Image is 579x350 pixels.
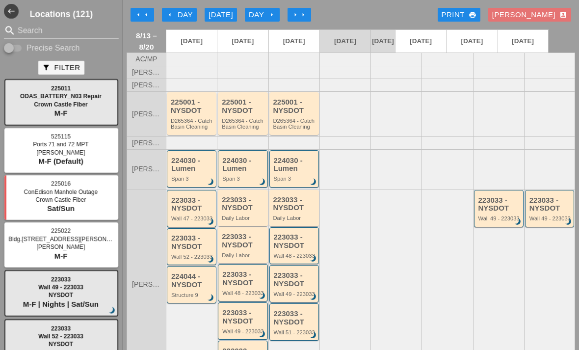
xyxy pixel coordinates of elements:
div: 223033 - NYSDOT [274,271,316,288]
span: M-F | Nights | Sat/Sun [23,300,99,308]
div: Daily Labor [222,252,265,258]
a: [DATE] [320,30,370,53]
span: 525115 [51,133,71,140]
a: [DATE] [217,30,268,53]
span: M-F [54,109,68,117]
div: Daily Labor [222,215,265,221]
i: brightness_3 [308,292,319,302]
div: Wall 48 - 223033 [222,290,264,296]
button: [DATE] [205,8,237,22]
div: Structure 9 [171,292,213,298]
i: arrow_left [134,11,142,19]
div: 223033 - NYSDOT [171,234,213,250]
div: Wall 47 - 223033 [171,215,213,221]
div: D265364 - Catch Basin Cleaning [222,118,265,130]
div: 223033 - NYSDOT [222,233,265,249]
span: 223033 [51,276,71,283]
div: 223033 - NYSDOT [222,309,264,325]
div: 225001 - NYSDOT [222,98,265,114]
span: [PERSON_NAME] [37,149,85,156]
div: 225001 - NYSDOT [273,98,316,114]
span: 225016 [51,180,71,187]
div: Filter [42,62,80,74]
label: Precise Search [26,43,80,53]
div: 224030 - Lumen [171,157,213,173]
i: arrow_right [291,11,299,19]
span: M-F (Default) [38,157,83,165]
span: 223033 [51,325,71,332]
button: Day [245,8,280,22]
i: brightness_3 [107,305,118,316]
div: Wall 49 - 223033 [478,215,521,221]
div: Wall 49 - 223033 [529,215,571,221]
div: Day [249,9,276,21]
a: [DATE] [269,30,319,53]
span: 225022 [51,227,71,234]
i: arrow_left [142,11,150,19]
div: Day [166,9,193,21]
span: [PERSON_NAME] [132,81,161,89]
i: brightness_3 [257,329,268,340]
span: Crown Castle Fiber [34,101,87,108]
div: Enable Precise search to match search terms exactly. [4,42,119,54]
div: [DATE] [209,9,233,21]
button: Shrink Sidebar [4,4,19,19]
span: [PERSON_NAME] [132,69,161,76]
button: [PERSON_NAME] [488,8,571,22]
div: 223033 - NYSDOT [529,196,571,213]
a: [DATE] [498,30,548,53]
span: 225011 [51,85,71,92]
span: ConEdison Manhole Outage [24,188,98,195]
i: brightness_3 [206,255,216,266]
span: [PERSON_NAME] [132,281,161,288]
div: Wall 48 - 223033 [274,253,316,259]
div: 223033 - NYSDOT [478,196,521,213]
i: arrow_left [166,11,174,19]
button: Day [162,8,197,22]
div: 223033 - NYSDOT [273,196,316,212]
div: Wall 49 - 223033 [274,291,316,297]
span: [PERSON_NAME] [132,139,161,147]
a: [DATE] [447,30,497,53]
i: arrow_right [268,11,276,19]
i: brightness_3 [206,177,216,188]
i: brightness_3 [206,293,216,303]
div: Span 3 [274,176,316,182]
button: Move Ahead 1 Week [288,8,311,22]
i: brightness_3 [206,216,216,227]
button: Move Back 1 Week [131,8,154,22]
span: M-F [54,252,68,260]
input: Search [18,23,105,38]
div: Print [442,9,476,21]
span: ODAS_BATTERY_N03 Repair [20,93,102,100]
i: search [4,25,16,36]
div: Wall 49 - 223033 [222,328,264,334]
span: [PERSON_NAME] [132,165,161,173]
span: [PERSON_NAME] [132,110,161,118]
i: print [469,11,476,19]
span: NYSDOT [49,292,73,298]
i: filter_alt [42,64,50,72]
i: brightness_3 [308,330,319,341]
div: 223033 - NYSDOT [222,270,264,287]
a: [DATE] [371,30,395,53]
div: Daily Labor [273,215,316,221]
div: 224030 - Lumen [274,157,316,173]
span: Wall 52 - 223033 [38,333,83,340]
div: Wall 51 - 223033 [274,329,316,335]
i: brightness_3 [308,177,319,188]
span: Bldg.[STREET_ADDRESS][PERSON_NAME] [8,236,129,242]
div: [PERSON_NAME] [492,9,567,21]
span: Ports 71 and 72 MPT [33,141,88,148]
span: Crown Castle Fiber [36,196,86,203]
span: AC/MP [135,55,157,63]
i: account_box [559,11,567,19]
i: brightness_3 [257,177,268,188]
span: NYSDOT [49,341,73,348]
span: 8/13 – 8/20 [132,30,161,53]
div: 223033 - NYSDOT [274,233,316,249]
span: Sat/Sun [47,204,75,213]
button: Filter [38,61,84,75]
i: brightness_3 [563,216,574,227]
i: brightness_3 [257,291,268,301]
